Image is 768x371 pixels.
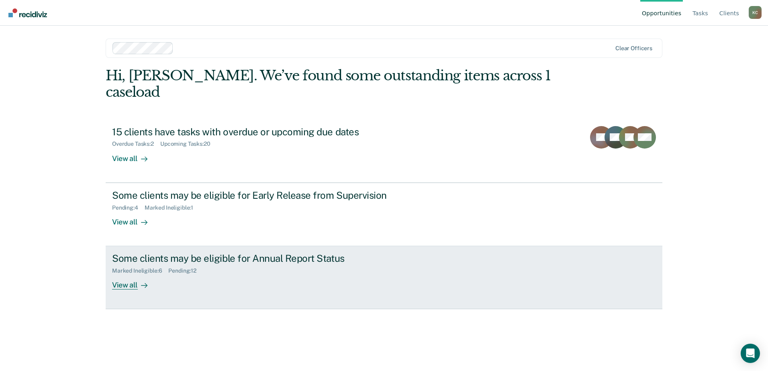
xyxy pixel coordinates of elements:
div: Some clients may be eligible for Early Release from Supervision [112,190,394,201]
div: Open Intercom Messenger [741,344,760,363]
div: Clear officers [615,45,652,52]
div: Hi, [PERSON_NAME]. We’ve found some outstanding items across 1 caseload [106,67,551,100]
div: View all [112,274,157,290]
a: 15 clients have tasks with overdue or upcoming due datesOverdue Tasks:2Upcoming Tasks:20View all [106,120,662,183]
div: Marked Ineligible : 1 [145,204,200,211]
div: Some clients may be eligible for Annual Report Status [112,253,394,264]
a: Some clients may be eligible for Annual Report StatusMarked Ineligible:6Pending:12View all [106,246,662,309]
div: Overdue Tasks : 2 [112,141,160,147]
img: Recidiviz [8,8,47,17]
div: View all [112,147,157,163]
div: Pending : 4 [112,204,145,211]
div: View all [112,211,157,226]
div: Upcoming Tasks : 20 [160,141,217,147]
div: 15 clients have tasks with overdue or upcoming due dates [112,126,394,138]
a: Some clients may be eligible for Early Release from SupervisionPending:4Marked Ineligible:1View all [106,183,662,246]
div: Marked Ineligible : 6 [112,267,168,274]
div: Pending : 12 [168,267,203,274]
div: K C [749,6,762,19]
button: Profile dropdown button [749,6,762,19]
